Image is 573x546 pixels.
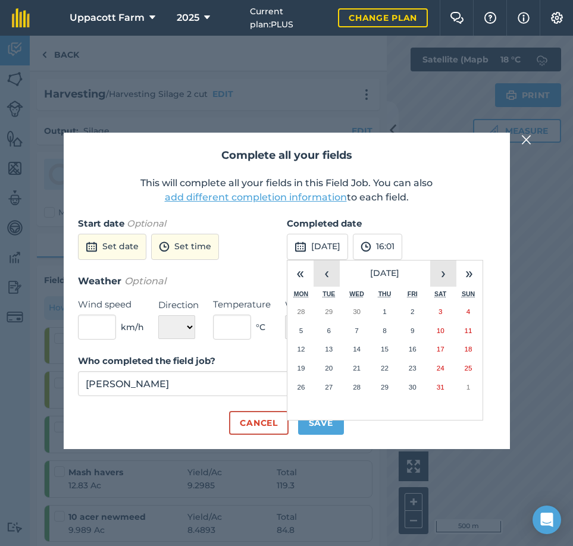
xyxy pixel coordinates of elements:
[427,378,455,397] button: May 31, 2025
[294,290,309,297] abbr: Monday
[409,345,417,353] abbr: May 16, 2025
[78,234,146,260] button: Set date
[127,218,166,229] em: Optional
[314,261,340,287] button: ‹
[229,411,288,435] button: Cancel
[371,302,399,321] button: May 1, 2025
[159,240,170,254] img: svg+xml;base64,PD94bWwgdmVyc2lvbj0iMS4wIiBlbmNvZGluZz0idXRmLTgiPz4KPCEtLSBHZW5lcmF0b3I6IEFkb2JlIE...
[455,359,483,378] button: May 25, 2025
[411,307,414,315] abbr: May 2, 2025
[399,378,427,397] button: May 30, 2025
[213,297,271,312] label: Temperature
[343,340,371,359] button: May 14, 2025
[370,268,399,278] span: [DATE]
[287,234,348,260] button: [DATE]
[124,275,166,287] em: Optional
[315,302,343,321] button: April 29, 2025
[256,321,265,334] span: ° C
[399,359,427,378] button: May 23, 2025
[78,355,215,366] strong: Who completed the field job?
[322,290,335,297] abbr: Tuesday
[86,240,98,254] img: svg+xml;base64,PD94bWwgdmVyc2lvbj0iMS4wIiBlbmNvZGluZz0idXRmLTgiPz4KPCEtLSBHZW5lcmF0b3I6IEFkb2JlIE...
[297,364,305,372] abbr: May 19, 2025
[343,321,371,340] button: May 7, 2025
[427,321,455,340] button: May 10, 2025
[78,297,144,312] label: Wind speed
[327,327,331,334] abbr: May 6, 2025
[297,307,305,315] abbr: April 28, 2025
[381,364,389,372] abbr: May 22, 2025
[285,298,344,312] label: Weather
[427,359,455,378] button: May 24, 2025
[315,321,343,340] button: May 6, 2025
[361,240,371,254] img: svg+xml;base64,PD94bWwgdmVyc2lvbj0iMS4wIiBlbmNvZGluZz0idXRmLTgiPz4KPCEtLSBHZW5lcmF0b3I6IEFkb2JlIE...
[353,307,361,315] abbr: April 30, 2025
[287,359,315,378] button: May 19, 2025
[437,383,444,391] abbr: May 31, 2025
[353,364,361,372] abbr: May 21, 2025
[340,261,430,287] button: [DATE]
[371,359,399,378] button: May 22, 2025
[450,12,464,24] img: Two speech bubbles overlapping with the left bubble in the forefront
[437,327,444,334] abbr: May 10, 2025
[456,261,483,287] button: »
[381,383,389,391] abbr: May 29, 2025
[455,378,483,397] button: June 1, 2025
[434,290,446,297] abbr: Saturday
[299,327,303,334] abbr: May 5, 2025
[165,190,347,205] button: add different completion information
[465,327,472,334] abbr: May 11, 2025
[521,133,532,147] img: svg+xml;base64,PHN2ZyB4bWxucz0iaHR0cDovL3d3dy53My5vcmcvMjAwMC9zdmciIHdpZHRoPSIyMiIgaGVpZ2h0PSIzMC...
[409,383,417,391] abbr: May 30, 2025
[518,11,530,25] img: svg+xml;base64,PHN2ZyB4bWxucz0iaHR0cDovL3d3dy53My5vcmcvMjAwMC9zdmciIHdpZHRoPSIxNyIgaGVpZ2h0PSIxNy...
[427,340,455,359] button: May 17, 2025
[399,340,427,359] button: May 16, 2025
[409,364,417,372] abbr: May 23, 2025
[353,383,361,391] abbr: May 28, 2025
[287,340,315,359] button: May 12, 2025
[533,506,561,534] div: Open Intercom Messenger
[399,321,427,340] button: May 9, 2025
[483,12,497,24] img: A question mark icon
[411,327,414,334] abbr: May 9, 2025
[462,290,475,297] abbr: Sunday
[371,321,399,340] button: May 8, 2025
[383,307,386,315] abbr: May 1, 2025
[315,340,343,359] button: May 13, 2025
[355,327,358,334] abbr: May 7, 2025
[298,411,344,435] button: Save
[325,345,333,353] abbr: May 13, 2025
[455,340,483,359] button: May 18, 2025
[315,359,343,378] button: May 20, 2025
[12,8,30,27] img: fieldmargin Logo
[297,345,305,353] abbr: May 12, 2025
[70,11,145,25] span: Uppacott Farm
[250,5,329,32] span: Current plan : PLUS
[315,378,343,397] button: May 27, 2025
[151,234,219,260] button: Set time
[465,364,472,372] abbr: May 25, 2025
[408,290,418,297] abbr: Friday
[343,378,371,397] button: May 28, 2025
[465,345,472,353] abbr: May 18, 2025
[121,321,144,334] span: km/h
[295,240,306,254] img: svg+xml;base64,PD94bWwgdmVyc2lvbj0iMS4wIiBlbmNvZGluZz0idXRmLTgiPz4KPCEtLSBHZW5lcmF0b3I6IEFkb2JlIE...
[430,261,456,287] button: ›
[349,290,364,297] abbr: Wednesday
[177,11,199,25] span: 2025
[437,345,444,353] abbr: May 17, 2025
[78,147,496,164] h2: Complete all your fields
[325,364,333,372] abbr: May 20, 2025
[287,261,314,287] button: «
[455,302,483,321] button: May 4, 2025
[439,307,442,315] abbr: May 3, 2025
[383,327,386,334] abbr: May 8, 2025
[78,218,124,229] strong: Start date
[78,176,496,205] p: This will complete all your fields in this Field Job. You can also to each field.
[78,274,496,289] h3: Weather
[287,302,315,321] button: April 28, 2025
[287,321,315,340] button: May 5, 2025
[455,321,483,340] button: May 11, 2025
[371,378,399,397] button: May 29, 2025
[371,340,399,359] button: May 15, 2025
